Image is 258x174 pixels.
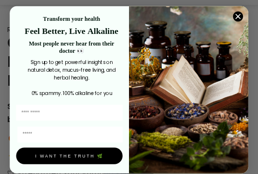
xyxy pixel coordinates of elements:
strong: Transform your health [43,16,100,22]
p: Sign up to get powerful insights on natural detox, mucus-free living, and herbal healing. [20,59,122,81]
strong: Feel Better, Live Alkaline [25,26,118,36]
p: 0% spammy. 100% alkaline for you [20,89,122,97]
img: 4a4a186a-b914-4224-87c7-990d8ecc9bca.jpeg [129,6,248,174]
input: Email [17,127,123,142]
button: I WANT THE TRUTH 🌿 [16,147,122,164]
input: First Name [16,105,122,120]
strong: Most people never hear from their doctor 👀 [29,41,115,54]
button: Close dialog [233,11,244,22]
